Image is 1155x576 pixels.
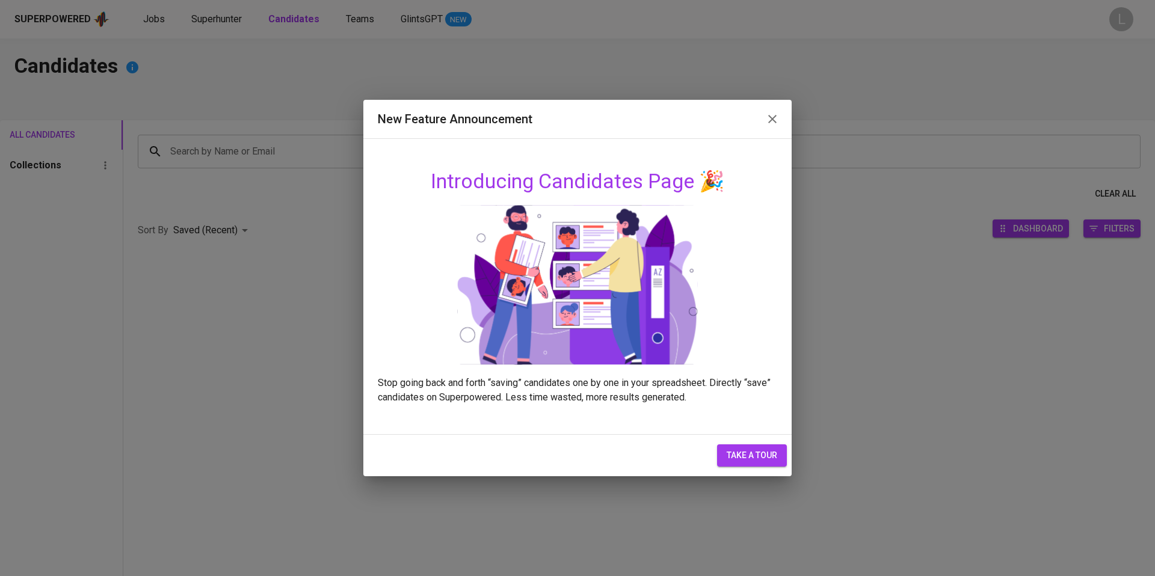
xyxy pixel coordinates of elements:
img: onboarding_candidates.svg [457,204,698,366]
button: take a tour [717,444,787,467]
span: take a tour [727,448,777,463]
h2: New Feature Announcement [378,109,778,129]
h4: Introducing Candidates Page 🎉 [378,169,778,194]
p: Stop going back and forth “saving” candidates one by one in your spreadsheet. Directly “save” can... [378,376,778,405]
